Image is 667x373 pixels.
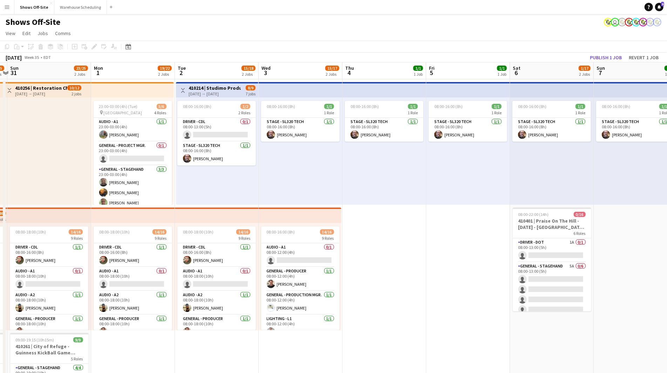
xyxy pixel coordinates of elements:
span: 08:00-18:00 (10h) [183,229,213,235]
app-job-card: 08:00-18:00 (10h)14/169 RolesDriver - CDL1/108:00-16:00 (8h)[PERSON_NAME]Audio - A10/108:00-18:00... [177,226,256,330]
div: 7 jobs [246,90,256,96]
app-card-role: Audio - A11/123:00-03:00 (4h)[PERSON_NAME] [94,118,172,142]
span: 14/16 [320,229,334,235]
app-job-card: 08:00-16:00 (8h)1/22 RolesDriver - CDL0/108:00-13:00 (5h) Stage - SL320 Tech1/108:00-16:00 (8h)[P... [177,101,256,165]
span: 9 Roles [155,236,166,241]
div: [DATE] [6,54,22,61]
span: 1/1 [413,66,423,71]
span: 5 Roles [71,356,83,361]
app-user-avatar: Labor Coordinator [625,18,633,26]
h1: Shows Off-Site [6,17,60,27]
app-job-card: 08:00-22:00 (14h)0/16410401 | Praise On The Hill - [DATE] - [GEOGRAPHIC_DATA], [GEOGRAPHIC_DATA]6... [513,208,591,311]
app-card-role: Lighting - L11/108:00-12:00 (4h)[PERSON_NAME] [261,315,340,339]
app-card-role: Stage - SL320 Tech1/108:00-16:00 (8h)[PERSON_NAME] [429,118,507,142]
span: 1 Role [491,110,502,115]
app-card-role: General - Stagehand3/323:00-03:00 (4h)[PERSON_NAME][PERSON_NAME][PERSON_NAME] [94,165,172,210]
a: Comms [52,29,74,38]
app-job-card: 08:00-18:00 (10h)14/169 RolesDriver - CDL1/108:00-16:00 (8h)[PERSON_NAME]Audio - A10/108:00-18:00... [10,226,88,330]
span: 08:00-18:00 (10h) [15,229,46,235]
span: 2 [177,69,186,77]
span: 14/16 [152,229,166,235]
app-card-role: Audio - A10/108:00-18:00 (10h) [94,267,172,291]
div: 2 Jobs [326,72,339,77]
app-card-role: Audio - A10/108:00-18:00 (10h) [10,267,88,291]
app-card-role: Audio - A21/108:00-18:00 (10h)[PERSON_NAME] [10,291,88,315]
span: Sun [10,65,19,71]
span: 08:00-16:00 (8h) [434,104,463,109]
span: Wed [261,65,271,71]
app-card-role: Audio - A10/108:00-18:00 (10h) [177,267,256,291]
app-user-avatar: Labor Coordinator [618,18,626,26]
span: 19/22 [158,66,172,71]
app-job-card: 08:00-16:00 (8h)1/11 RoleStage - SL320 Tech1/108:00-16:00 (8h)[PERSON_NAME] [261,101,340,142]
app-job-card: 08:00-16:00 (8h)14/169 RolesAudio - A10/108:00-12:00 (4h) General - Producer1/108:00-12:00 (4h)[P... [261,226,340,330]
div: 2 Jobs [579,72,590,77]
span: Week 35 [23,55,41,60]
app-card-role: Driver - CDL1/108:00-16:00 (8h)[PERSON_NAME] [94,243,172,267]
span: Thu [345,65,354,71]
span: 6 [661,2,664,6]
span: 23/25 [74,66,88,71]
span: 1/17 [579,66,591,71]
app-job-card: 08:00-16:00 (8h)1/11 RoleStage - SL320 Tech1/108:00-16:00 (8h)[PERSON_NAME] [345,101,423,142]
span: 1/1 [576,104,585,109]
span: 1/1 [492,104,502,109]
app-card-role: General - Project Mgr.0/123:00-03:00 (4h) [94,142,172,165]
span: 9/9 [73,337,83,343]
span: 08:00-16:00 (8h) [267,104,295,109]
span: Tue [178,65,186,71]
app-card-role: General - Production Mgr.1/108:00-12:00 (4h)[PERSON_NAME] [261,291,340,315]
span: 4 [344,69,354,77]
span: 0/16 [574,212,586,217]
span: Mon [94,65,103,71]
h3: 410261 | City of Refuge - Guinness KickBall Game Load Out [10,343,89,356]
h3: 410401 | Praise On The Hill - [DATE] - [GEOGRAPHIC_DATA], [GEOGRAPHIC_DATA] [513,218,591,230]
span: 9 Roles [238,236,250,241]
span: 1 Role [575,110,585,115]
span: 2 Roles [238,110,250,115]
span: 08:00-16:00 (8h) [602,104,630,109]
app-card-role: General - Producer1/108:00-18:00 (10h)[PERSON_NAME] [94,315,172,339]
app-job-card: 08:00-18:00 (10h)14/169 RolesDriver - CDL1/108:00-16:00 (8h)[PERSON_NAME]Audio - A10/108:00-18:00... [94,226,172,330]
span: 1/1 [497,66,507,71]
span: View [6,30,15,36]
span: 4 Roles [155,110,166,115]
button: Shows Off-Site [14,0,54,14]
span: 8/9 [246,85,256,90]
div: 08:00-16:00 (8h)1/11 RoleStage - SL320 Tech1/108:00-16:00 (8h)[PERSON_NAME] [429,101,507,142]
app-card-role: Audio - A21/108:00-18:00 (10h)[PERSON_NAME] [177,291,256,315]
button: Revert 1 job [626,53,661,62]
app-user-avatar: Labor Coordinator [639,18,647,26]
app-user-avatar: Labor Coordinator [632,18,640,26]
app-job-card: 23:00-03:00 (4h) (Tue)5/6 [GEOGRAPHIC_DATA]4 RolesAudio - A11/123:00-03:00 (4h)[PERSON_NAME]Gener... [94,101,172,205]
span: 15/17 [325,66,339,71]
app-card-role: Driver - CDL1/108:00-16:00 (8h)[PERSON_NAME] [10,243,88,267]
app-card-role: General - Stagehand5A0/608:00-13:00 (5h) [513,262,591,337]
span: 1 Role [324,110,334,115]
span: 1/2 [240,104,250,109]
app-card-role: Audio - A21/108:00-18:00 (10h)[PERSON_NAME] [94,291,172,315]
span: 08:00-16:00 (8h) [518,104,546,109]
span: 1 [93,69,103,77]
span: 23:00-03:00 (4h) (Tue) [99,104,138,109]
span: 1 Role [408,110,418,115]
div: 1 Job [497,72,506,77]
div: 2 jobs [72,90,81,96]
span: 1/1 [324,104,334,109]
span: 9 Roles [71,236,83,241]
div: [DATE] → [DATE] [15,91,67,96]
span: Sat [513,65,520,71]
span: 1/1 [408,104,418,109]
a: Jobs [35,29,51,38]
span: 08:00-18:00 (10h) [99,229,130,235]
span: 3 [260,69,271,77]
span: 6 Roles [574,231,586,236]
span: [GEOGRAPHIC_DATA] [104,110,142,115]
button: Publish 1 job [587,53,625,62]
span: Comms [55,30,71,36]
